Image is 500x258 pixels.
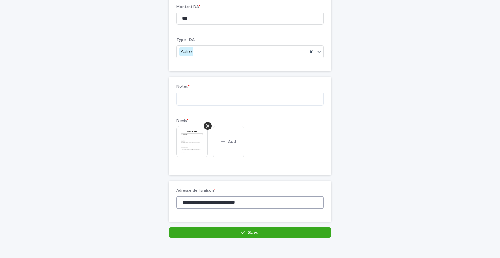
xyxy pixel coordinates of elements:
[228,139,236,144] span: Add
[248,230,259,235] span: Save
[179,47,193,56] div: Autre
[176,189,215,193] span: Adresse de livraison
[176,38,195,42] span: Type - DA
[176,119,188,123] span: Devis
[169,227,331,238] button: Save
[213,126,244,157] button: Add
[176,85,190,89] span: Notes
[176,5,200,9] span: Montant DA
